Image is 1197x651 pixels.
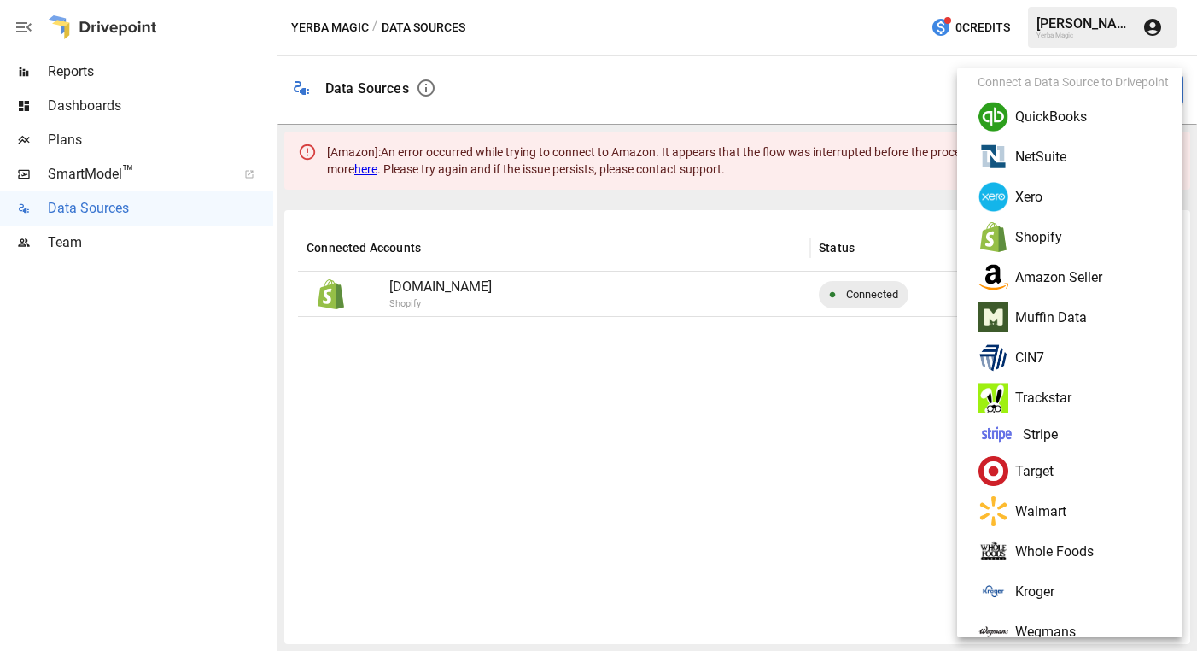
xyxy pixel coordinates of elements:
[978,383,1008,413] img: Trackstar
[978,142,1008,172] img: NetSuite Logo
[978,537,1008,566] img: Whole Foods
[964,531,1189,572] li: Whole Foods
[978,496,1008,526] img: Walmart
[964,337,1189,378] li: CIN7
[964,451,1189,491] li: Target
[978,423,1016,446] img: Stripe
[978,456,1008,486] img: Target
[978,577,1008,607] img: Kroger
[964,217,1189,257] li: Shopify
[978,343,1008,372] img: CIN7 Omni
[978,222,1008,252] img: Shopify Logo
[964,257,1189,297] li: Amazon Seller
[964,418,1189,451] li: Stripe
[964,97,1189,137] li: QuickBooks
[978,182,1008,212] img: Xero Logo
[964,572,1189,612] li: Kroger
[964,177,1189,217] li: Xero
[964,297,1189,337] li: Muffin Data
[964,491,1189,531] li: Walmart
[978,302,1008,332] img: Muffin Data Logo
[964,378,1189,418] li: Trackstar
[978,102,1008,132] img: Quickbooks Logo
[978,617,1008,647] img: Wegman
[964,137,1189,177] li: NetSuite
[978,262,1008,292] img: Amazon Logo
